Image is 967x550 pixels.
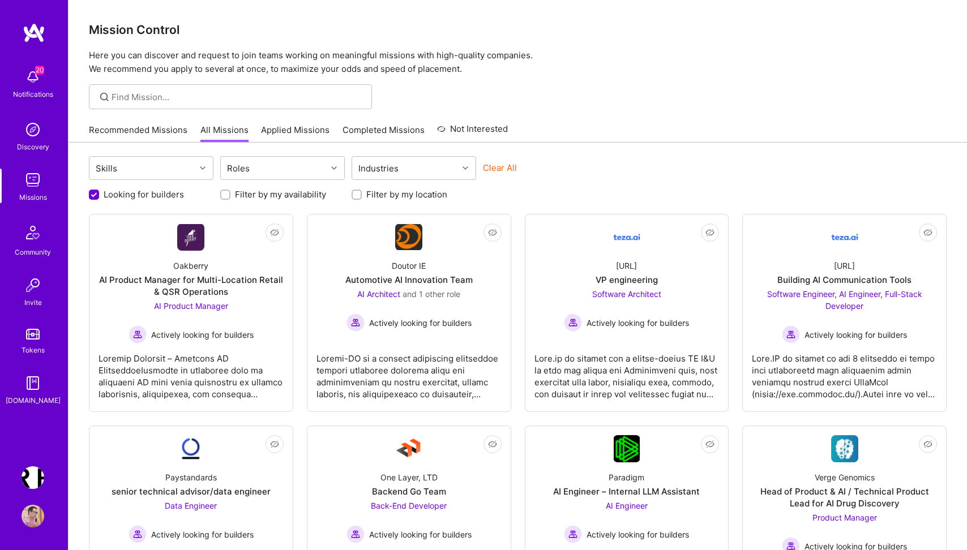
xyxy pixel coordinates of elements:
div: Tokens [22,344,45,356]
div: Community [15,246,51,258]
img: tokens [26,329,40,340]
img: Company Logo [177,435,204,462]
a: User Avatar [19,505,47,527]
img: Company Logo [614,435,640,462]
div: Paradigm [609,471,644,483]
a: Company Logo[URL]VP engineeringSoftware Architect Actively looking for buildersActively looking f... [534,224,720,402]
a: Company Logo[URL]Building AI Communication ToolsSoftware Engineer, AI Engineer, Full-Stack Develo... [752,224,937,402]
div: AI Product Manager for Multi-Location Retail & QSR Operations [99,274,284,298]
img: Actively looking for builders [129,325,147,343]
span: Actively looking for builders [369,528,472,540]
img: Actively looking for builders [564,313,582,332]
div: Paystandards [165,471,217,483]
h3: Mission Control [89,23,947,37]
i: icon Chevron [331,165,337,171]
img: Company Logo [395,435,422,462]
img: bell [22,66,44,88]
img: guide book [22,372,44,394]
input: Find Mission... [112,91,363,103]
div: Doutor IE [392,260,426,272]
img: Actively looking for builders [564,525,582,543]
img: Company Logo [395,224,422,250]
span: AI Product Manager [154,301,228,311]
i: icon EyeClosed [705,440,714,449]
div: [URL] [834,260,855,272]
img: Terr.ai: Building an Innovative Real Estate Platform [22,466,44,489]
div: Building AI Communication Tools [777,274,912,286]
div: Oakberry [173,260,208,272]
div: Verge Genomics [815,471,875,483]
img: Invite [22,274,44,297]
i: icon EyeClosed [270,228,279,237]
div: Automotive AI Innovation Team [345,274,473,286]
img: logo [23,23,45,43]
p: Here you can discover and request to join teams working on meaningful missions with high-quality ... [89,49,947,76]
span: Actively looking for builders [587,317,689,329]
i: icon EyeClosed [488,440,497,449]
i: icon SearchGrey [98,91,111,104]
span: Actively looking for builders [805,329,907,341]
div: AI Engineer – Internal LLM Assistant [553,485,700,497]
img: Actively looking for builders [346,525,365,543]
div: Lore.ip do sitamet con a elitse-doeius TE I&U la etdo mag aliqua eni Adminimveni quis, nost exerc... [534,343,720,400]
a: Company LogoDoutor IEAutomotive AI Innovation TeamAI Architect and 1 other roleActively looking f... [316,224,502,402]
i: icon EyeClosed [923,440,932,449]
div: Invite [24,297,42,308]
span: Back-End Developer [371,501,447,510]
i: icon Chevron [463,165,468,171]
div: Backend Go Team [372,485,446,497]
div: Skills [93,160,120,177]
span: Actively looking for builders [151,528,254,540]
div: One Layer, LTD [380,471,438,483]
img: Actively looking for builders [782,325,800,343]
i: icon EyeClosed [923,228,932,237]
i: icon EyeClosed [488,228,497,237]
span: AI Engineer [606,501,648,510]
img: Actively looking for builders [129,525,147,543]
i: icon EyeClosed [705,228,714,237]
img: User Avatar [22,505,44,527]
a: Completed Missions [343,124,425,143]
div: [DOMAIN_NAME] [6,394,61,406]
div: Lore.IP do sitamet co adi 8 elitseddo ei tempo inci utlaboreetd magn aliquaenim admin veniamqu no... [752,343,937,400]
div: Roles [224,160,253,177]
i: icon EyeClosed [270,440,279,449]
img: Company Logo [177,224,204,251]
div: Industries [356,160,401,177]
span: Data Engineer [165,501,217,510]
button: Clear All [483,162,517,174]
label: Filter by my location [366,188,447,200]
img: teamwork [22,169,44,191]
label: Filter by my availability [235,188,326,200]
a: Company LogoOakberryAI Product Manager for Multi-Location Retail & QSR OperationsAI Product Manag... [99,224,284,402]
a: Applied Missions [261,124,330,143]
div: Loremip Dolorsit – Ametcons AD ElitseddoeIusmodte in utlaboree dolo ma aliquaeni AD mini venia qu... [99,343,284,400]
span: Actively looking for builders [151,329,254,341]
span: 20 [35,66,44,75]
div: [URL] [616,260,637,272]
img: Company Logo [613,224,640,251]
a: Not Interested [437,122,508,143]
div: Missions [19,191,47,203]
span: Software Architect [592,289,661,299]
img: Company Logo [831,435,858,462]
span: Actively looking for builders [369,317,472,329]
div: senior technical advisor/data engineer [112,485,271,497]
span: Software Engineer, AI Engineer, Full-Stack Developer [767,289,922,311]
span: Product Manager [812,513,877,522]
div: Notifications [13,88,53,100]
img: discovery [22,118,44,141]
a: Recommended Missions [89,124,187,143]
a: All Missions [200,124,249,143]
img: Actively looking for builders [346,313,365,332]
div: Loremi-DO si a consect adipiscing elitseddoe tempori utlaboree dolorema aliqu eni adminimveniam q... [316,343,502,400]
img: Company Logo [831,224,858,251]
i: icon Chevron [200,165,206,171]
div: VP engineering [596,274,658,286]
div: Discovery [17,141,49,153]
span: Actively looking for builders [587,528,689,540]
span: AI Architect [357,289,400,299]
a: Terr.ai: Building an Innovative Real Estate Platform [19,466,47,489]
div: Head of Product & AI / Technical Product Lead for AI Drug Discovery [752,485,937,509]
span: and 1 other role [403,289,460,299]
